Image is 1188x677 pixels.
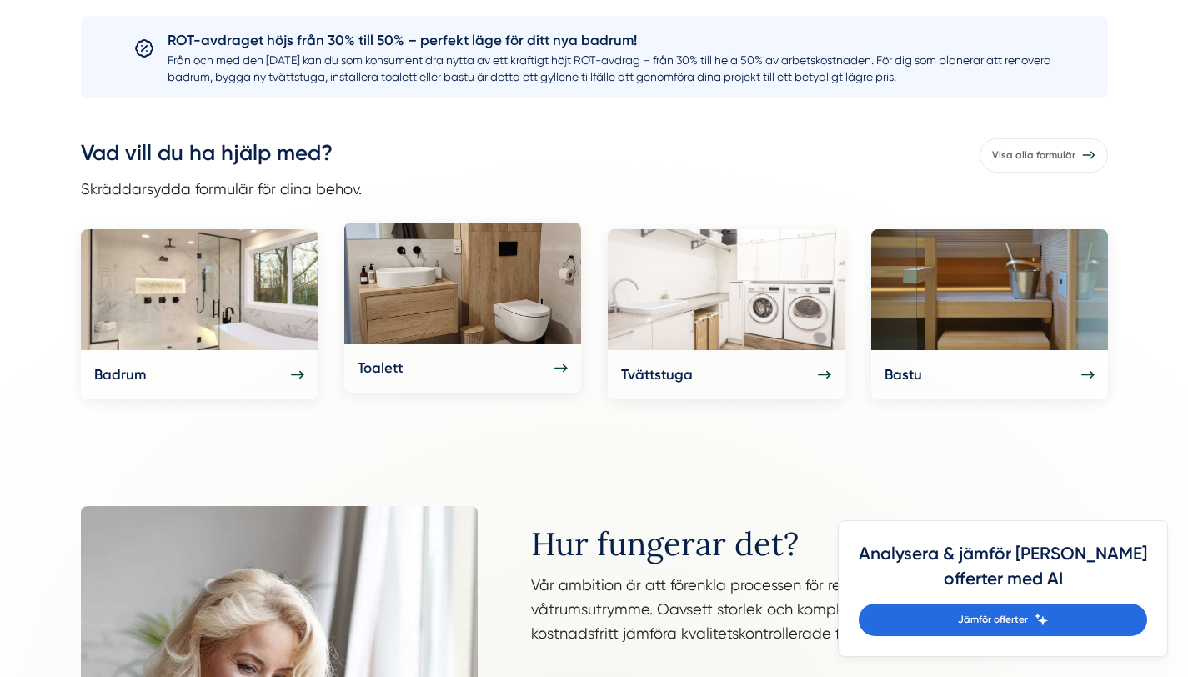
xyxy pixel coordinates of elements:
[871,229,1108,350] img: Bastu
[871,229,1108,399] a: Bastu Bastu
[168,29,1055,52] h5: ROT-avdraget höjs från 30% till 50% – perfekt läge för ditt nya badrum!
[358,357,403,379] h5: Toalett
[81,229,318,399] a: Badrum Badrum
[980,138,1108,173] a: Visa alla formulär
[344,223,581,344] img: Toalett
[885,364,922,386] h5: Bastu
[168,52,1055,85] p: Från och med den [DATE] kan du som konsument dra nytta av ett kraftigt höjt ROT-avdrag – från 30%...
[859,541,1147,604] h4: Analysera & jämför [PERSON_NAME] offerter med AI
[621,364,693,386] h5: Tvättstuga
[531,526,1108,573] h2: Hur fungerar det?
[81,229,318,350] img: Badrum
[958,612,1028,628] span: Jämför offerter
[608,229,845,399] a: Tvättstuga Tvättstuga
[992,148,1075,163] span: Visa alla formulär
[344,223,581,393] a: Toalett Toalett
[81,138,362,177] h3: Vad vill du ha hjälp med?
[94,364,146,386] h5: Badrum
[531,573,1108,654] p: Vår ambition är att förenkla processen för renoveringen och nybyggnation av våtrumsutrymme. Oavse...
[81,177,362,201] p: Skräddarsydda formulär för dina behov.
[859,604,1147,636] a: Jämför offerter
[608,229,845,350] img: Tvättstuga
